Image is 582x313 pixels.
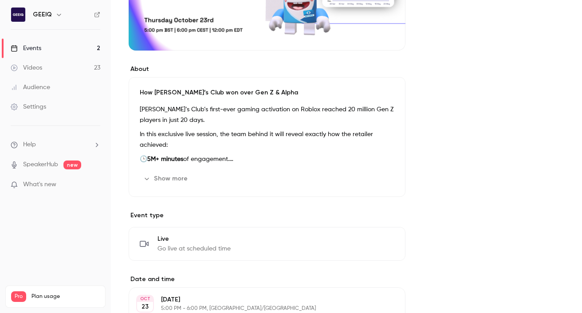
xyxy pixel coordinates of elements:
[33,10,52,19] h6: GEEIQ
[129,275,405,284] label: Date and time
[11,83,50,92] div: Audience
[90,181,100,189] iframe: Noticeable Trigger
[11,102,46,111] div: Settings
[157,235,231,243] span: Live
[140,104,394,125] p: [PERSON_NAME]’s Club’s first-ever gaming activation on Roblox reached 20 million Gen Z players in...
[11,291,26,302] span: Pro
[142,302,149,311] p: 23
[11,44,41,53] div: Events
[161,295,358,304] p: [DATE]
[140,154,394,164] p: 🕒 of engagement.
[157,244,231,253] span: Go live at scheduled time
[140,172,193,186] button: Show more
[137,296,153,302] div: OCT
[23,140,36,149] span: Help
[147,156,183,162] strong: 5M+ minutes
[23,180,56,189] span: What's new
[161,305,358,312] p: 5:00 PM - 6:00 PM, [GEOGRAPHIC_DATA]/[GEOGRAPHIC_DATA]
[11,140,100,149] li: help-dropdown-opener
[11,8,25,22] img: GEEIQ
[129,65,405,74] label: About
[23,160,58,169] a: SpeakerHub
[11,63,42,72] div: Videos
[140,129,394,150] p: In this exclusive live session, the team behind it will reveal exactly how the retailer achieved:
[140,88,394,97] p: How [PERSON_NAME]’s Club won over Gen Z & Alpha
[129,211,405,220] p: Event type
[63,160,81,169] span: new
[31,293,100,300] span: Plan usage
